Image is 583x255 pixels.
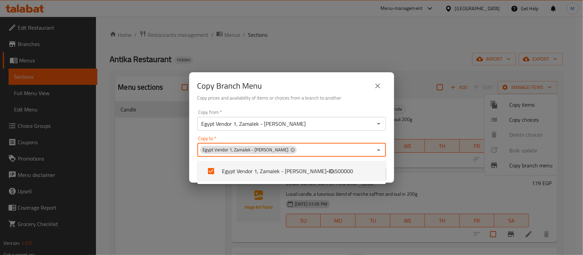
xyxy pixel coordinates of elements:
h2: Copy Branch Menu [197,80,262,91]
span: Egypt Vendor 1, Zamalek - [PERSON_NAME] [200,147,291,153]
span: 500000 [335,167,353,175]
div: Egypt Vendor 1, Zamalek - [PERSON_NAME] [200,146,297,154]
b: - ID: [327,167,335,175]
h6: Copy prices and availability of items or choices from a branch to another [197,94,386,102]
button: Open [374,119,384,129]
button: close [370,78,386,94]
li: Egypt Vendor 1, Zamalek - [PERSON_NAME] [197,161,386,181]
button: Close [374,145,384,155]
